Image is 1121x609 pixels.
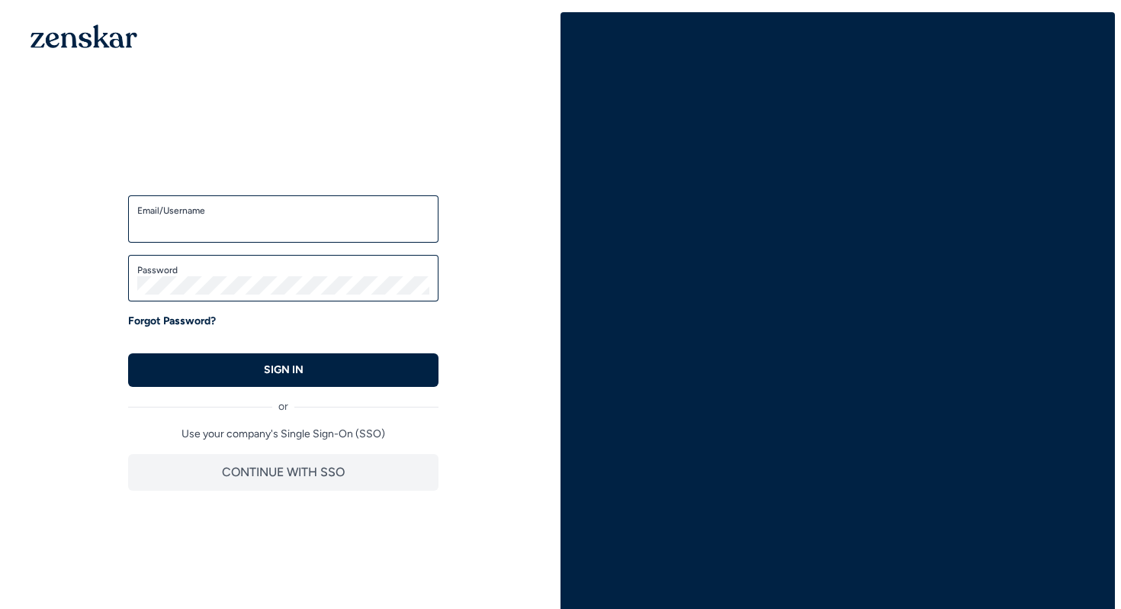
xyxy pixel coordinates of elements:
button: SIGN IN [128,353,438,387]
label: Email/Username [137,205,429,217]
p: SIGN IN [264,362,304,378]
label: Password [137,264,429,276]
p: Use your company's Single Sign-On (SSO) [128,427,438,442]
a: Forgot Password? [128,314,216,329]
button: CONTINUE WITH SSO [128,454,438,491]
div: or [128,387,438,414]
img: 1OGAJ2xQqyY4LXKgY66KYq0eOWRCkrZdAb3gUhuVAqdWPZE9SRJmCz+oDMSn4zDLXe31Ii730ItAGKgCKgCCgCikA4Av8PJUP... [31,24,137,48]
